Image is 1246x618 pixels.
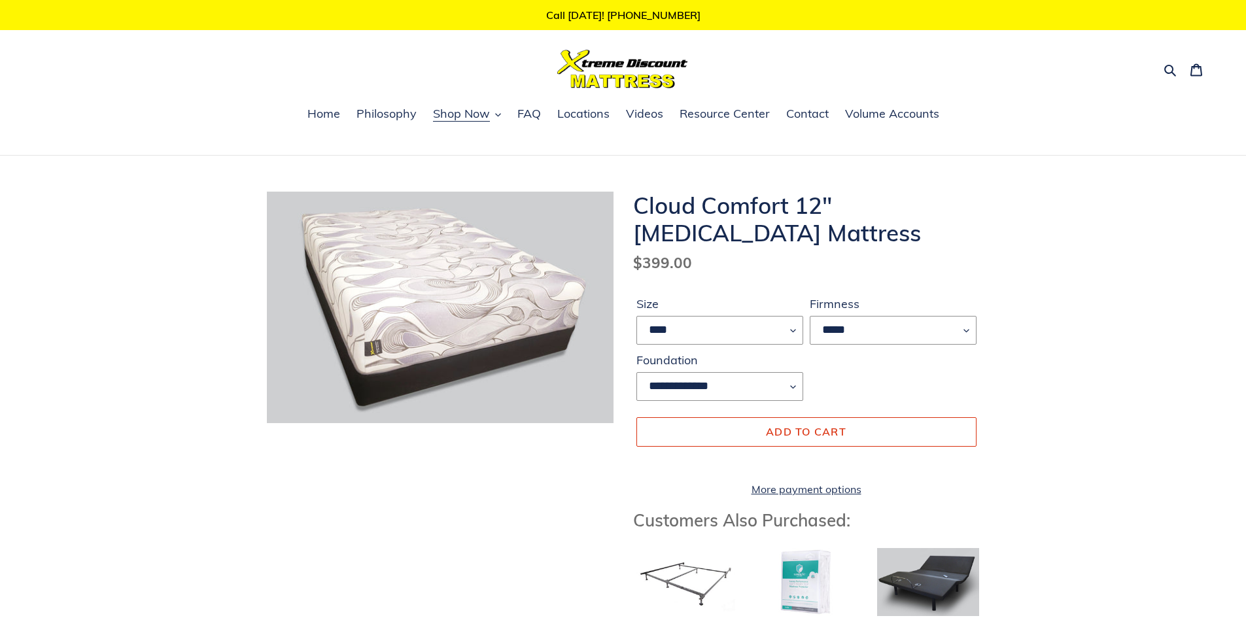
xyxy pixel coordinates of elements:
label: Size [636,295,803,313]
a: Resource Center [673,105,776,124]
label: Firmness [810,295,977,313]
label: Foundation [636,351,803,369]
a: More payment options [636,481,977,497]
span: Resource Center [680,106,770,122]
img: Mattress Protector [755,548,857,616]
span: Shop Now [433,106,490,122]
a: FAQ [511,105,547,124]
span: Add to cart [766,425,846,438]
span: $399.00 [633,253,692,272]
button: Shop Now [426,105,508,124]
a: Home [301,105,347,124]
h3: Customers Also Purchased: [633,510,980,530]
span: Contact [786,106,829,122]
a: Videos [619,105,670,124]
a: Volume Accounts [839,105,946,124]
span: Videos [626,106,663,122]
a: Locations [551,105,616,124]
img: Xtreme Discount Mattress [557,50,688,88]
img: Adjustable Base [877,548,979,616]
span: Volume Accounts [845,106,939,122]
h1: Cloud Comfort 12" [MEDICAL_DATA] Mattress [633,192,980,247]
a: Contact [780,105,835,124]
a: Philosophy [350,105,423,124]
button: Add to cart [636,417,977,446]
img: Bed Frame [633,548,735,616]
span: FAQ [517,106,541,122]
span: Philosophy [356,106,417,122]
span: Home [307,106,340,122]
span: Locations [557,106,610,122]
